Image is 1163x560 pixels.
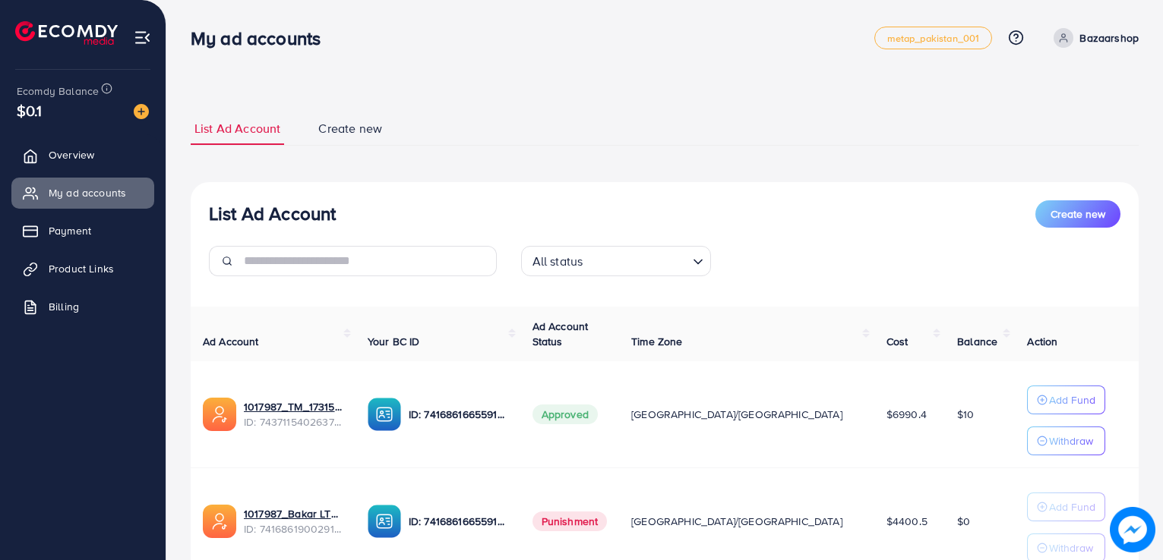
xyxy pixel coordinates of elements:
[191,27,333,49] h3: My ad accounts
[886,407,927,422] span: $6990.4
[244,521,343,536] span: ID: 7416861900291555329
[533,404,598,424] span: Approved
[1049,391,1095,409] p: Add Fund
[49,261,114,276] span: Product Links
[15,21,118,45] img: logo
[244,414,343,429] span: ID: 7437115402637180945
[1027,426,1105,455] button: Withdraw
[631,407,842,422] span: [GEOGRAPHIC_DATA]/[GEOGRAPHIC_DATA]
[203,505,236,538] img: ic-ads-acc.e4c84228.svg
[11,140,154,170] a: Overview
[631,334,682,349] span: Time Zone
[533,319,589,349] span: Ad Account Status
[49,185,126,200] span: My ad accounts
[886,514,928,529] span: $4400.5
[134,29,151,46] img: menu
[203,334,259,349] span: Ad Account
[1027,334,1057,349] span: Action
[409,512,508,530] p: ID: 7416861665591017473
[521,246,711,276] div: Search for option
[49,299,79,314] span: Billing
[368,398,401,431] img: ic-ba-acc.ded83a64.svg
[1027,492,1105,521] button: Add Fund
[1079,29,1139,47] p: Bazaarshop
[11,253,154,284] a: Product Links
[209,203,336,225] h3: List Ad Account
[631,514,842,529] span: [GEOGRAPHIC_DATA]/[GEOGRAPHIC_DATA]
[203,398,236,431] img: ic-ads-acc.e4c84228.svg
[11,291,154,322] a: Billing
[409,405,508,423] p: ID: 7416861665591017473
[957,407,974,422] span: $10
[529,250,586,272] span: All status
[1049,539,1093,557] p: Withdraw
[11,216,154,246] a: Payment
[887,33,980,43] span: metap_pakistan_001
[957,334,997,349] span: Balance
[244,399,343,414] a: 1017987_TM_1731588383361
[1048,28,1139,48] a: Bazaarshop
[17,99,43,121] span: $0.1
[194,120,280,137] span: List Ad Account
[1049,498,1095,516] p: Add Fund
[368,505,401,538] img: ic-ba-acc.ded83a64.svg
[886,334,909,349] span: Cost
[368,334,420,349] span: Your BC ID
[1111,508,1155,552] img: image
[244,399,343,430] div: <span class='underline'>1017987_TM_1731588383361</span></br>7437115402637180945
[1035,200,1120,228] button: Create new
[874,27,993,49] a: metap_pakistan_001
[49,147,94,162] span: Overview
[17,83,99,99] span: Ecomdy Balance
[244,506,343,521] a: 1017987_Bakar LTD_1726872756975
[1049,432,1093,450] p: Withdraw
[957,514,970,529] span: $0
[587,247,686,272] input: Search for option
[49,223,91,238] span: Payment
[11,178,154,208] a: My ad accounts
[1027,385,1105,414] button: Add Fund
[134,104,149,119] img: image
[1051,206,1105,222] span: Create new
[533,511,608,531] span: Punishment
[318,120,382,137] span: Create new
[244,506,343,537] div: <span class='underline'>1017987_Bakar LTD_1726872756975</span></br>7416861900291555329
